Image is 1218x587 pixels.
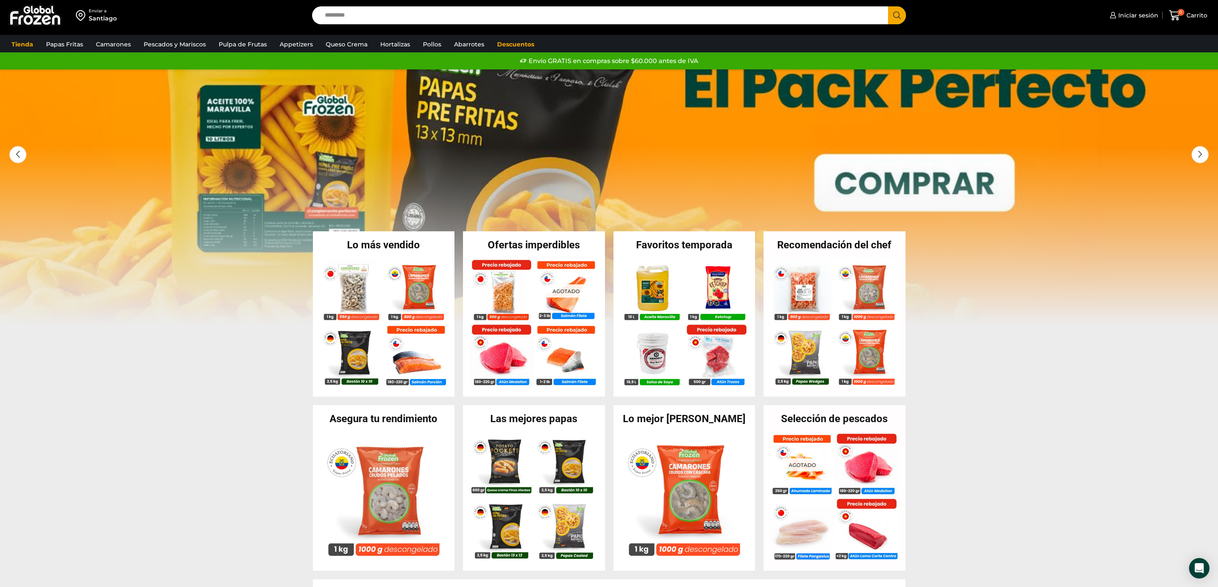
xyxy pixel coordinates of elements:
h2: Las mejores papas [463,414,605,424]
h2: Ofertas imperdibles [463,240,605,250]
h2: Asegura tu rendimiento [313,414,455,424]
a: Appetizers [275,36,317,52]
h2: Lo mejor [PERSON_NAME] [613,414,755,424]
img: address-field-icon.svg [76,8,89,23]
div: Previous slide [9,146,26,163]
p: Agotado [547,284,586,297]
a: Hortalizas [376,36,414,52]
a: Pollos [419,36,446,52]
a: Abarrotes [450,36,489,52]
a: Pescados y Mariscos [139,36,210,52]
a: Descuentos [493,36,538,52]
h2: Lo más vendido [313,240,455,250]
h2: Selección de pescados [764,414,906,424]
span: Carrito [1184,11,1207,20]
h2: Favoritos temporada [613,240,755,250]
span: Iniciar sesión [1116,11,1158,20]
button: Search button [888,6,906,24]
a: Queso Crema [321,36,372,52]
div: Santiago [89,14,117,23]
a: Pulpa de Frutas [214,36,271,52]
a: Papas Fritas [42,36,87,52]
a: Tienda [7,36,38,52]
a: 0 Carrito [1167,6,1209,26]
a: Camarones [92,36,135,52]
h2: Recomendación del chef [764,240,906,250]
div: Enviar a [89,8,117,14]
div: Next slide [1192,146,1209,163]
a: Iniciar sesión [1108,7,1158,24]
span: 0 [1177,9,1184,16]
div: Open Intercom Messenger [1189,558,1209,578]
p: Agotado [783,458,822,472]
